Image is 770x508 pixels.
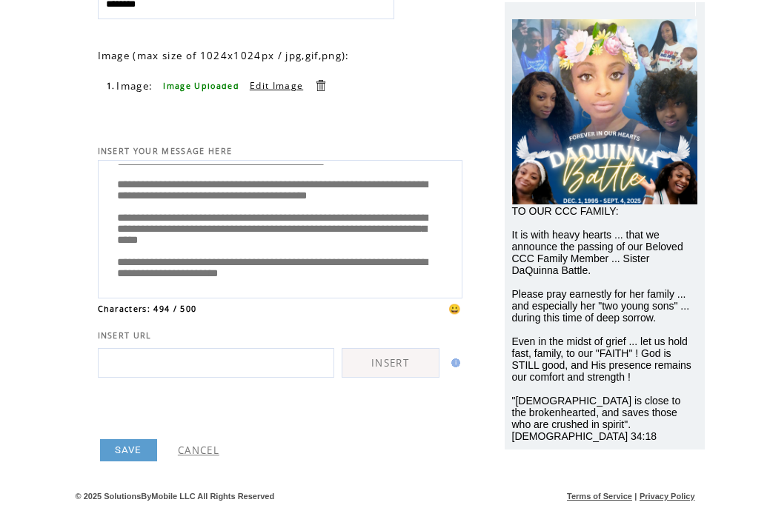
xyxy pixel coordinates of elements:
span: Image (max size of 1024x1024px / jpg,gif,png): [98,49,350,62]
span: 😀 [448,302,462,315]
span: 1. [107,81,116,91]
a: Edit Image [250,79,303,92]
span: Image: [116,79,153,93]
a: Terms of Service [567,492,632,501]
a: SAVE [100,439,157,461]
a: CANCEL [178,444,219,457]
span: TO OUR CCC FAMILY: It is with heavy hearts ... that we announce the passing of our Beloved CCC Fa... [512,205,691,442]
span: | [634,492,637,501]
a: INSERT [342,348,439,378]
img: help.gif [447,358,460,367]
a: Privacy Policy [640,492,695,501]
span: © 2025 SolutionsByMobile LLC All Rights Reserved [76,492,275,501]
span: Characters: 494 / 500 [98,304,197,314]
a: Delete this item [313,78,328,93]
span: INSERT YOUR MESSAGE HERE [98,146,233,156]
span: Image Uploaded [163,81,239,91]
span: INSERT URL [98,330,152,341]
